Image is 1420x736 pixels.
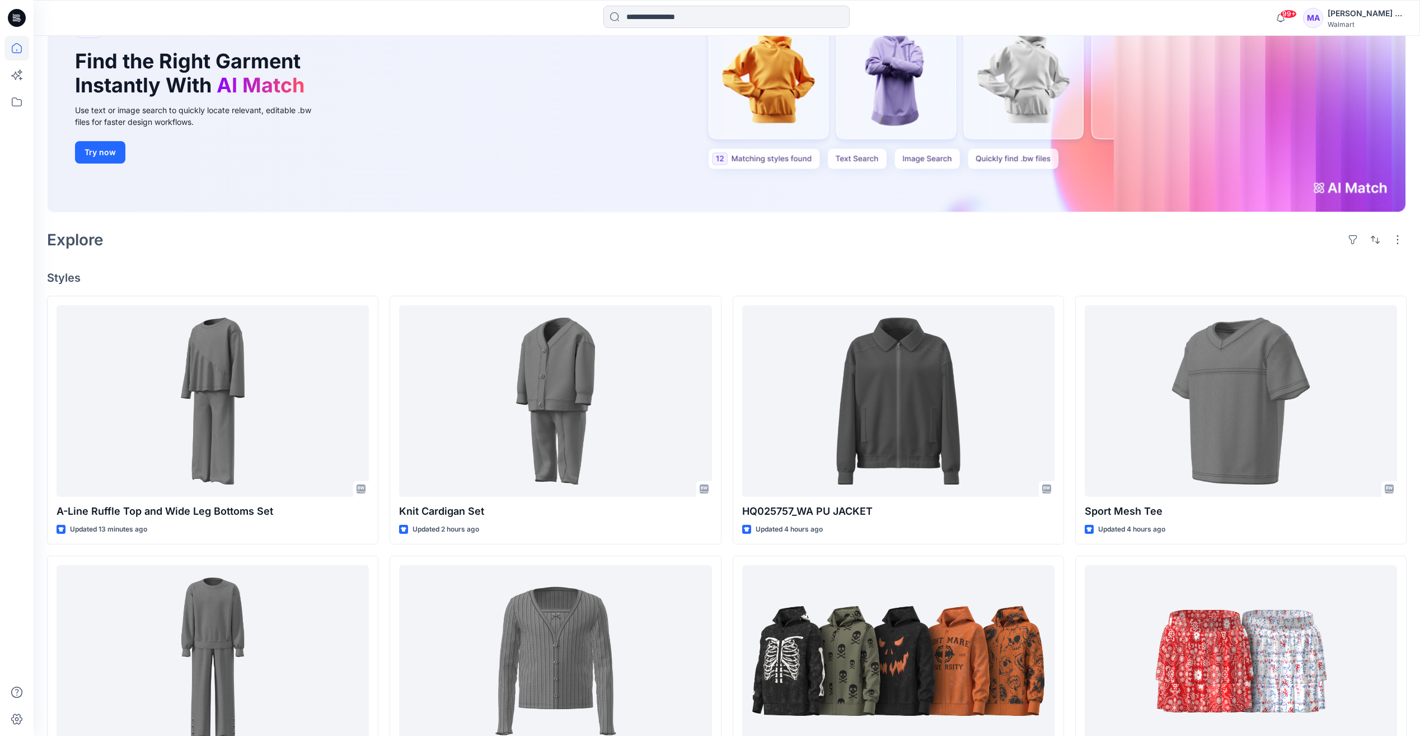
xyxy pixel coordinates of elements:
p: Updated 2 hours ago [413,524,479,535]
p: HQ025757_WA PU JACKET [742,504,1055,519]
p: Knit Cardigan Set [399,504,711,519]
a: Sport Mesh Tee [1085,305,1397,496]
h4: Styles [47,271,1407,285]
p: Updated 13 minutes ago [70,524,147,535]
p: Updated 4 hours ago [756,524,823,535]
a: A-Line Ruffle Top and Wide Leg Bottoms Set [57,305,369,496]
div: [PERSON_NAME] Au-[PERSON_NAME] [1328,7,1406,20]
div: Use text or image search to quickly locate relevant, editable .bw files for faster design workflows. [75,104,327,128]
a: Knit Cardigan Set [399,305,711,496]
div: Walmart [1328,20,1406,29]
span: AI Match [217,73,304,97]
p: Updated 4 hours ago [1098,524,1165,535]
span: 99+ [1280,10,1297,18]
h1: Find the Right Garment Instantly With [75,49,310,97]
div: MA [1303,8,1323,28]
h2: Explore [47,231,104,249]
p: A-Line Ruffle Top and Wide Leg Bottoms Set [57,504,369,519]
button: Try now [75,141,125,164]
p: Sport Mesh Tee [1085,504,1397,519]
a: HQ025757_WA PU JACKET [742,305,1055,496]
